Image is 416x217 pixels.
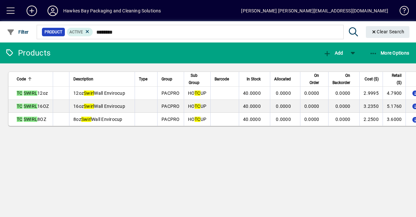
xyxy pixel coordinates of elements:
span: 40.0000 [243,91,261,96]
span: Add [323,50,343,56]
span: 16OZ [17,104,49,109]
a: Knowledge Base [395,1,408,23]
em: SWIRL [24,91,37,96]
span: 0.0000 [335,91,350,96]
span: 0.0000 [304,104,319,109]
td: 3.2350 [359,100,383,113]
td: 5.1760 [383,100,406,113]
span: Type [139,75,147,83]
span: 0.0000 [335,117,350,122]
span: Code [17,75,26,83]
button: Add [21,5,42,17]
span: More Options [369,50,409,56]
span: On Backorder [332,72,350,86]
span: 0.0000 [304,117,319,122]
div: Hawkes Bay Packaging and Cleaning Solutions [63,6,161,16]
span: Retail ($) [387,72,402,86]
span: 8OZ [17,117,46,122]
div: Sub Group [188,72,207,86]
span: Active [69,30,83,34]
span: Sub Group [188,72,201,86]
div: Group [161,75,180,83]
div: Code [17,75,49,83]
span: 40.0000 [243,104,261,109]
span: 12oz [17,91,48,96]
span: 0.0000 [335,104,350,109]
span: 0.0000 [276,117,291,122]
em: TC [195,104,200,109]
button: Profile [42,5,63,17]
button: More Options [368,47,411,59]
span: 0.0000 [276,104,291,109]
div: On Backorder [332,72,356,86]
div: In Stock [243,75,267,83]
button: Filter [5,26,30,38]
span: On Order [304,72,319,86]
span: HO UP [188,117,207,122]
span: 0.0000 [304,91,319,96]
span: Barcode [215,75,229,83]
em: TC [17,117,23,122]
div: [PERSON_NAME] [PERSON_NAME][EMAIL_ADDRESS][DOMAIN_NAME] [241,6,388,16]
span: 8oz Wall Envirocup [73,117,123,122]
span: Clear Search [371,29,405,34]
em: TC [17,104,23,109]
span: 16oz Wall Envirocup [73,104,125,109]
div: On Order [304,72,325,86]
span: HO UP [188,91,207,96]
span: 12oz Wall Envirocup [73,91,125,96]
span: Allocated [274,75,291,83]
em: SWIRL [24,104,37,109]
span: In Stock [247,75,261,83]
td: 3.6000 [383,113,406,126]
div: Products [5,48,50,58]
em: Swirl [84,91,94,96]
button: Clear [366,26,410,38]
button: Add [322,47,345,59]
div: Description [73,75,131,83]
div: Type [139,75,153,83]
em: Swirl [81,117,91,122]
span: Group [161,75,172,83]
span: PACPRO [161,104,180,109]
span: 0.0000 [276,91,291,96]
em: TC [195,117,200,122]
span: HO UP [188,104,207,109]
em: TC [17,91,23,96]
em: TC [195,91,200,96]
span: PACPRO [161,117,180,122]
td: 2.9995 [359,87,383,100]
td: 2.2500 [359,113,383,126]
span: Cost ($) [365,75,379,83]
td: 4.7900 [383,87,406,100]
div: Allocated [274,75,297,83]
span: 40.0000 [243,117,261,122]
span: PACPRO [161,91,180,96]
span: Description [73,75,93,83]
div: Barcode [215,75,235,83]
span: Product [45,29,62,35]
span: Filter [7,29,29,35]
em: Swirl [84,104,94,109]
mat-chip: Activation Status: Active [67,28,93,36]
em: SWIRL [24,117,37,122]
